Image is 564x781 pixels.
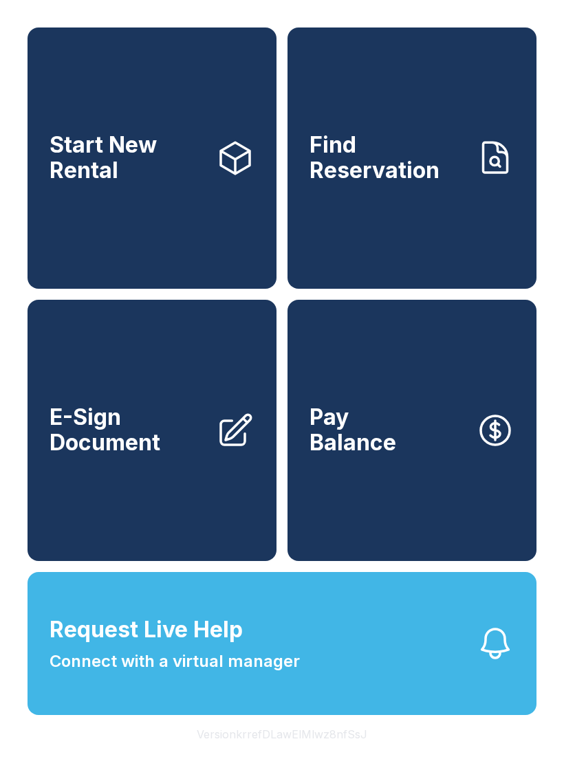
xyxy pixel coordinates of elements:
a: Find Reservation [288,27,536,289]
span: Find Reservation [310,133,465,183]
span: Pay Balance [310,405,396,455]
a: Start New Rental [28,27,276,289]
button: VersionkrrefDLawElMlwz8nfSsJ [186,715,378,753]
span: Start New Rental [50,133,205,183]
span: Connect with a virtual manager [50,649,300,674]
a: E-Sign Document [28,300,276,561]
span: Request Live Help [50,613,243,646]
button: PayBalance [288,300,536,561]
button: Request Live HelpConnect with a virtual manager [28,572,536,715]
span: E-Sign Document [50,405,205,455]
